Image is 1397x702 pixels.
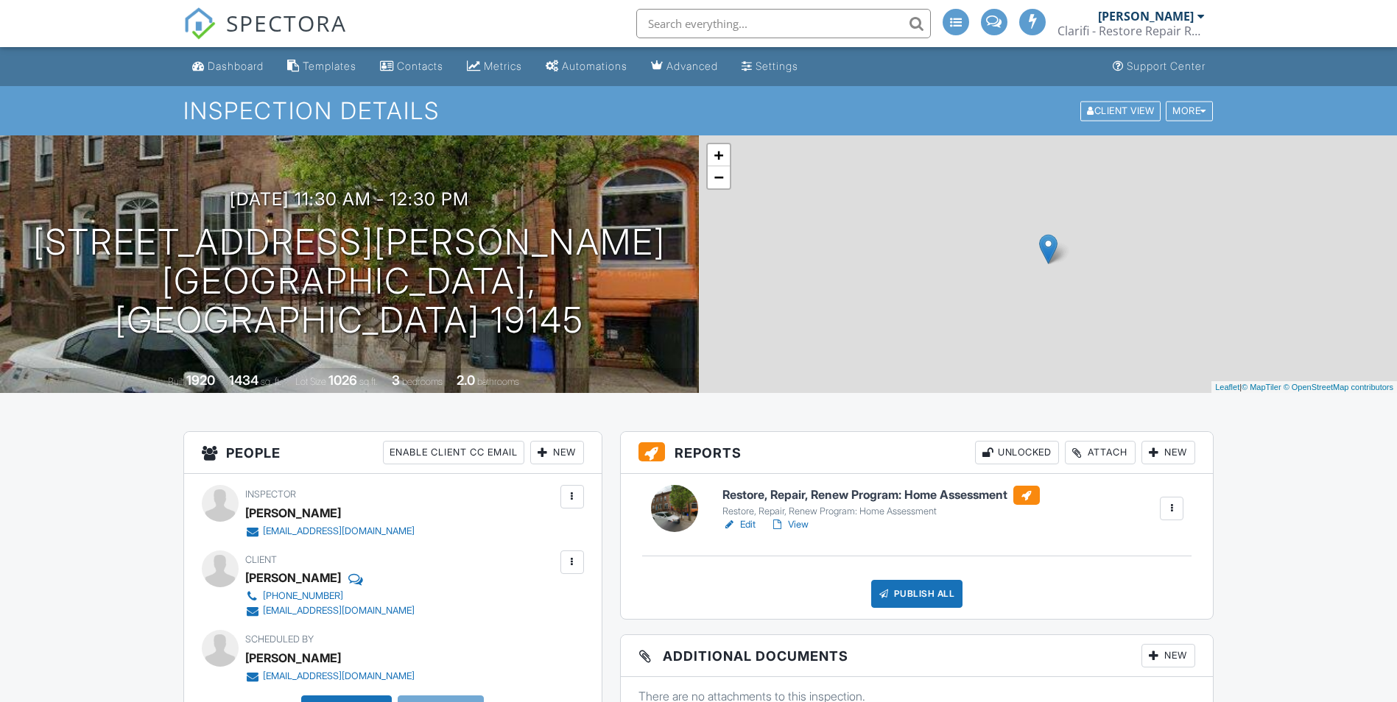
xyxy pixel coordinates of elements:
span: Scheduled By [245,634,314,645]
a: Support Center [1107,53,1211,80]
div: [EMAIL_ADDRESS][DOMAIN_NAME] [263,670,415,682]
a: Dashboard [186,53,270,80]
div: Dashboard [208,60,264,72]
span: Inspector [245,489,296,500]
div: Unlocked [975,441,1059,464]
a: Metrics [461,53,528,80]
a: SPECTORA [183,20,347,51]
div: Attach [1065,441,1136,464]
div: More [1166,101,1213,121]
div: [PERSON_NAME] [245,647,341,669]
span: Built [168,376,184,387]
a: Settings [736,53,804,80]
h3: [DATE] 11:30 am - 12:30 pm [230,189,469,209]
div: [PERSON_NAME] [245,567,341,589]
input: Search everything... [636,9,931,38]
a: Restore, Repair, Renew Program: Home Assessment Restore, Repair, Renew Program: Home Assessment [722,486,1040,518]
span: Client [245,554,277,565]
a: Zoom out [708,166,730,188]
img: The Best Home Inspection Software - Spectora [183,7,216,40]
div: 3 [392,372,400,388]
div: Publish All [871,580,963,608]
div: [PERSON_NAME] [245,502,341,524]
h3: People [184,432,602,474]
a: [EMAIL_ADDRESS][DOMAIN_NAME] [245,524,415,539]
div: Automations [562,60,627,72]
div: Settings [756,60,798,72]
h3: Reports [621,432,1214,474]
a: [PHONE_NUMBER] [245,589,415,603]
div: [PHONE_NUMBER] [263,590,343,602]
div: | [1211,381,1397,394]
a: Advanced [645,53,724,80]
h3: Additional Documents [621,635,1214,677]
span: sq. ft. [261,376,281,387]
div: Metrics [484,60,522,72]
a: [EMAIL_ADDRESS][DOMAIN_NAME] [245,669,415,684]
h1: [STREET_ADDRESS][PERSON_NAME] [GEOGRAPHIC_DATA], [GEOGRAPHIC_DATA] 19145 [24,223,675,339]
a: © OpenStreetMap contributors [1284,383,1393,391]
a: © MapTiler [1242,383,1281,391]
div: [PERSON_NAME] [1098,9,1194,24]
div: Restore, Repair, Renew Program: Home Assessment [722,506,1040,517]
a: Leaflet [1215,383,1239,391]
div: Clarifi - Restore Repair Renew [1058,24,1205,38]
div: New [1141,644,1195,667]
a: Templates [281,53,362,80]
a: View [770,517,809,532]
a: [EMAIL_ADDRESS][DOMAIN_NAME] [245,603,415,618]
div: Client View [1080,101,1161,121]
span: sq.ft. [359,376,378,387]
div: Templates [303,60,356,72]
div: New [1141,441,1195,464]
div: Advanced [666,60,718,72]
div: 1434 [229,372,258,388]
a: Edit [722,517,756,532]
div: [EMAIL_ADDRESS][DOMAIN_NAME] [263,525,415,537]
h1: Inspection Details [183,98,1214,124]
div: Enable Client CC Email [383,441,524,464]
div: Support Center [1127,60,1206,72]
a: Automations (Basic) [540,53,633,80]
span: bedrooms [402,376,443,387]
span: bathrooms [477,376,519,387]
a: Client View [1079,104,1164,116]
div: 2.0 [457,372,475,388]
div: 1920 [186,372,215,388]
div: Contacts [397,60,443,72]
h6: Restore, Repair, Renew Program: Home Assessment [722,486,1040,505]
div: 1026 [328,372,357,388]
span: SPECTORA [226,7,347,38]
a: Contacts [374,53,449,80]
div: New [530,441,584,464]
div: [EMAIL_ADDRESS][DOMAIN_NAME] [263,605,415,617]
a: Zoom in [708,144,730,166]
span: Lot Size [295,376,326,387]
